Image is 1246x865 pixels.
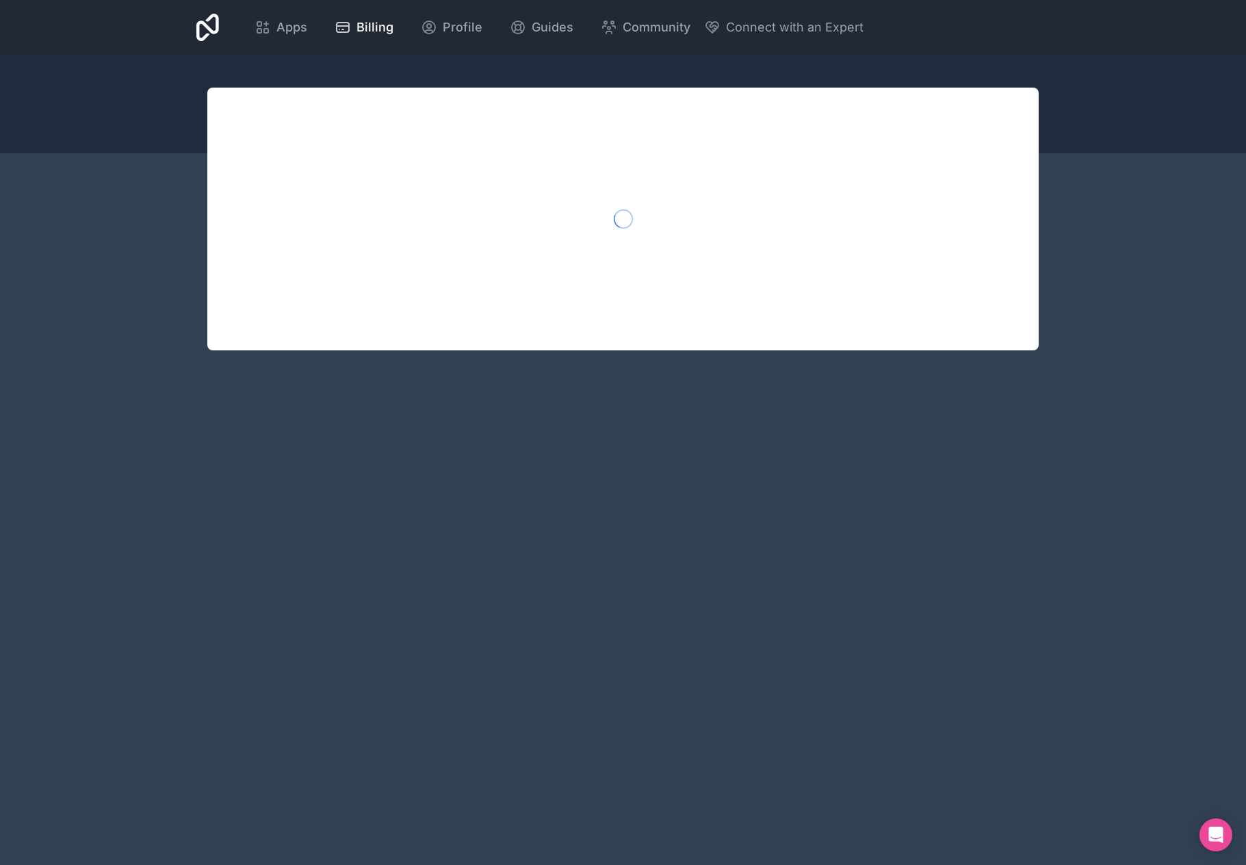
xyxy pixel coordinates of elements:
button: Connect with an Expert [704,18,864,37]
span: Profile [443,18,482,37]
span: Guides [532,18,573,37]
span: Billing [356,18,393,37]
span: Apps [276,18,307,37]
a: Profile [410,12,493,42]
div: Open Intercom Messenger [1199,818,1232,851]
span: Community [623,18,690,37]
span: Connect with an Expert [726,18,864,37]
a: Community [590,12,701,42]
a: Guides [499,12,584,42]
a: Billing [324,12,404,42]
a: Apps [244,12,318,42]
